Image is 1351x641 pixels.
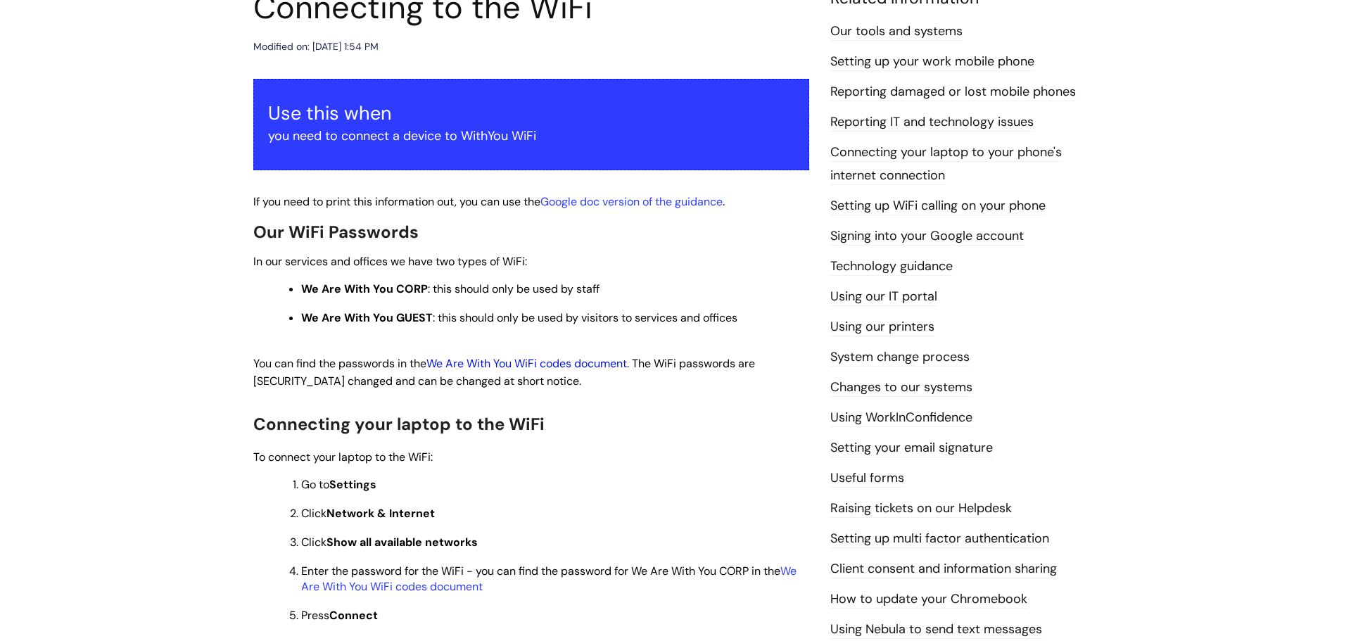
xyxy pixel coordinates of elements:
span: Press [301,608,378,623]
a: Technology guidance [830,258,953,276]
a: Setting up multi factor authentication [830,530,1049,548]
span: Our WiFi Passwords [253,221,419,243]
a: Useful forms [830,469,904,488]
div: Modified on: [DATE] 1:54 PM [253,38,379,56]
span: Enter the password for the WiFi - you can find the password for We Are With You CORP in the [301,564,797,594]
span: You can find the passwords in the . The WiFi passwords are [SECURITY_DATA] changed and can be cha... [253,356,755,388]
strong: Connect [329,608,378,623]
a: Using our IT portal [830,288,937,306]
span: : this should only be used by visitors to services and offices [301,310,737,325]
a: Reporting damaged or lost mobile phones [830,83,1076,101]
span: : this should only be used by staff [301,281,600,296]
a: Our tools and systems [830,23,963,41]
h3: Use this when [268,102,794,125]
a: Reporting IT and technology issues [830,113,1034,132]
span: Click [301,506,435,521]
a: Raising tickets on our Helpdesk [830,500,1012,518]
span: In our services and offices we have two types of WiFi: [253,254,527,269]
a: Connecting your laptop to your phone's internet connection [830,144,1062,184]
strong: We Are With You CORP [301,281,428,296]
a: Changes to our systems [830,379,972,397]
span: If you need to print this information out, you can use the . [253,194,725,209]
a: Client consent and information sharing [830,560,1057,578]
a: System change process [830,348,970,367]
a: Using Nebula to send text messages [830,621,1042,639]
a: Signing into your Google account [830,227,1024,246]
p: you need to connect a device to WithYou WiFi [268,125,794,147]
span: To connect your laptop to the WiFi: [253,450,433,464]
a: How to update your Chromebook [830,590,1027,609]
a: We Are With You WiFi codes document [426,356,627,371]
a: Setting your email signature [830,439,993,457]
span: Click [301,535,478,550]
strong: Network & Internet [326,506,435,521]
span: Connecting your laptop to the WiFi [253,413,545,435]
strong: We Are With You GUEST [301,310,433,325]
strong: Show all available networks [326,535,478,550]
span: Go to [301,477,376,492]
a: Using our printers [830,318,934,336]
a: We Are With You WiFi codes document [301,564,797,594]
a: Setting up your work mobile phone [830,53,1034,71]
a: Setting up WiFi calling on your phone [830,197,1046,215]
a: Google doc version of the guidance [540,194,723,209]
a: Using WorkInConfidence [830,409,972,427]
strong: Settings [329,477,376,492]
